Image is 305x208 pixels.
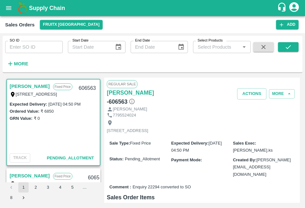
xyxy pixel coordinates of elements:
[107,97,135,106] h6: - 606563
[10,38,19,43] label: SO ID
[41,109,54,114] label: ₹ 6850
[109,184,131,190] label: Comment :
[67,182,78,193] button: Go to page 5
[113,112,136,118] p: 7795524024
[107,88,154,97] a: [PERSON_NAME]
[14,61,28,66] strong: More
[133,184,191,190] span: Enquiry 22294 converted to SO
[10,102,47,107] label: Expected Delivery :
[171,141,222,153] span: [DATE] 04:50 PM
[233,141,256,146] label: Sales Exec :
[18,182,29,193] button: page 1
[195,43,238,51] input: Select Products
[5,41,63,53] input: Enter SO ID
[109,156,124,162] label: Status:
[43,182,53,193] button: Go to page 3
[1,1,16,15] button: open drawer
[10,82,50,90] a: [PERSON_NAME]
[198,38,223,43] label: Select Products
[112,41,125,53] button: Choose date
[237,88,266,99] button: Actions
[135,38,150,43] label: End Date
[171,157,202,162] label: Payment Mode :
[72,38,88,43] label: Start Date
[40,20,103,29] button: Select DC
[6,193,16,203] button: Go to page 8
[34,116,40,121] label: ₹ 0
[79,184,90,191] div: …
[233,157,291,177] span: [PERSON_NAME][EMAIL_ADDRESS][DOMAIN_NAME]
[107,193,297,202] h6: Sales Order Items
[16,2,29,14] img: logo
[31,182,41,193] button: Go to page 2
[107,128,148,134] p: [STREET_ADDRESS]
[5,182,102,203] nav: pagination navigation
[233,148,273,153] span: [PERSON_NAME].ks
[113,106,147,112] p: [PERSON_NAME]
[29,5,65,11] b: Supply Chain
[125,156,160,162] span: Pending_Allotment
[277,2,288,14] div: customer-support
[29,4,277,13] a: Supply Chain
[109,141,130,146] label: Sale Type :
[10,116,32,121] label: GRN Value:
[130,141,151,146] span: Fixed Price
[171,141,208,146] label: Expected Delivery :
[47,156,94,160] span: Pending_Allotment
[5,58,30,69] button: More
[84,170,109,185] div: 606559
[68,41,110,53] input: Start Date
[16,181,92,186] label: [STREET_ADDRESS][PERSON_NAME]
[131,41,173,53] input: End Date
[53,173,72,180] p: Fixed Price
[53,83,72,90] p: Fixed Price
[175,41,187,53] button: Choose date
[276,20,299,29] button: Add
[18,193,29,203] button: Go to next page
[75,81,100,96] div: 606563
[5,21,35,29] div: Sales Orders
[48,102,80,107] label: [DATE] 04:50 PM
[233,157,256,162] label: Created By :
[269,89,295,99] button: More
[240,43,248,51] button: Open
[16,92,57,97] label: [STREET_ADDRESS]
[107,80,137,88] span: Regular Sale
[10,109,39,114] label: Ordered Value:
[288,1,300,15] div: account of current user
[10,172,50,180] a: [PERSON_NAME]
[55,182,65,193] button: Go to page 4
